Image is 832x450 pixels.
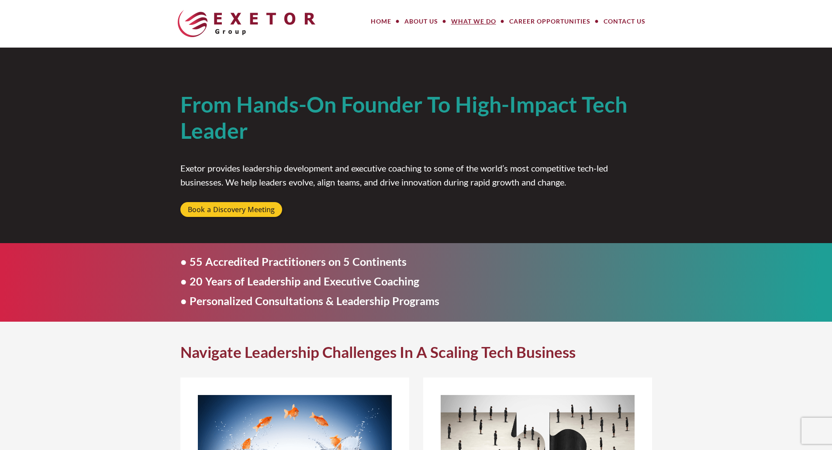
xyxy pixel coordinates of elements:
[445,13,503,30] a: What We Do
[597,13,652,30] a: Contact Us
[180,252,439,311] div: • 55 Accredited Practitioners on 5 Continents • 20 Years of Leadership and Executive Coaching • P...
[178,10,315,37] img: The Exetor Group
[180,161,652,189] div: Exetor provides leadership development and executive coaching to some of the world’s most competi...
[188,206,275,213] span: Book a Discovery Meeting
[180,91,652,144] h1: From Hands-On Founder to High-Impact Tech Leader
[398,13,445,30] a: About Us
[180,202,282,217] a: Book a Discovery Meeting
[364,13,398,30] a: Home
[503,13,597,30] a: Career Opportunities
[180,344,576,361] h2: Navigate Leadership Challenges in a Scaling Tech Business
